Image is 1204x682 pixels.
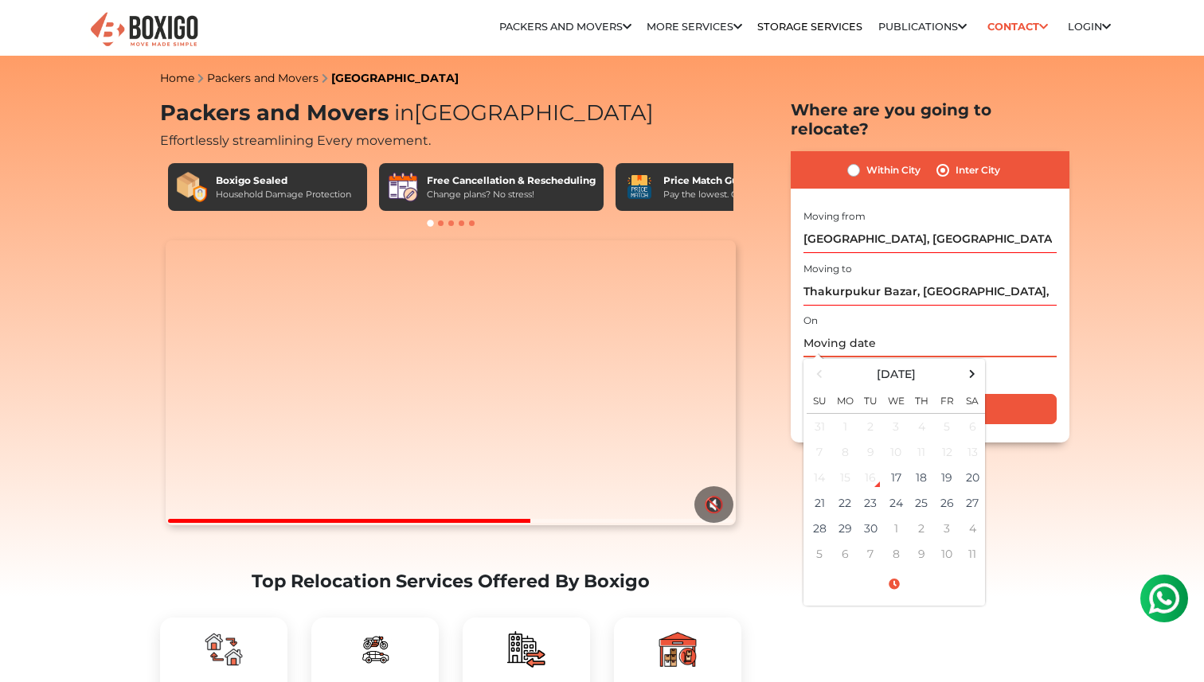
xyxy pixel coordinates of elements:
[803,262,852,276] label: Moving to
[809,363,831,384] span: Previous Month
[507,630,545,668] img: boxigo_packers_and_movers_plan
[623,171,655,203] img: Price Match Guarantee
[16,16,48,48] img: whatsapp-icon.svg
[866,161,921,180] label: Within City
[832,385,858,414] th: Mo
[807,577,982,591] a: Select Time
[205,630,243,668] img: boxigo_packers_and_movers_plan
[166,240,735,525] video: Your browser does not support the video tag.
[88,10,200,49] img: Boxigo
[160,571,741,592] h2: Top Relocation Services Offered By Boxigo
[160,71,194,85] a: Home
[216,173,351,188] div: Boxigo Sealed
[176,171,208,203] img: Boxigo Sealed
[803,278,1057,306] input: Select Building or Nearest Landmark
[960,385,985,414] th: Sa
[394,99,414,126] span: in
[757,21,862,33] a: Storage Services
[427,188,596,201] div: Change plans? No stress!
[647,21,742,33] a: More services
[803,225,1057,253] input: Select Building or Nearest Landmark
[962,363,983,384] span: Next Month
[807,385,832,414] th: Su
[160,100,741,127] h1: Packers and Movers
[832,362,960,385] th: Select Month
[659,630,697,668] img: boxigo_packers_and_movers_plan
[982,14,1053,39] a: Contact
[858,466,882,489] div: 16
[791,100,1069,138] h2: Where are you going to relocate?
[160,133,431,148] span: Effortlessly streamlining Every movement.
[956,161,1000,180] label: Inter City
[663,173,784,188] div: Price Match Guarantee
[663,188,784,201] div: Pay the lowest. Guaranteed!
[909,385,934,414] th: Th
[878,21,967,33] a: Publications
[387,171,419,203] img: Free Cancellation & Rescheduling
[207,71,319,85] a: Packers and Movers
[356,630,394,668] img: boxigo_packers_and_movers_plan
[216,188,351,201] div: Household Damage Protection
[427,173,596,188] div: Free Cancellation & Rescheduling
[331,71,459,85] a: [GEOGRAPHIC_DATA]
[499,21,631,33] a: Packers and Movers
[803,209,866,224] label: Moving from
[389,99,654,126] span: [GEOGRAPHIC_DATA]
[694,486,733,523] button: 🔇
[803,314,818,328] label: On
[883,385,909,414] th: We
[803,329,1057,357] input: Moving date
[858,385,883,414] th: Tu
[934,385,960,414] th: Fr
[1068,21,1111,33] a: Login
